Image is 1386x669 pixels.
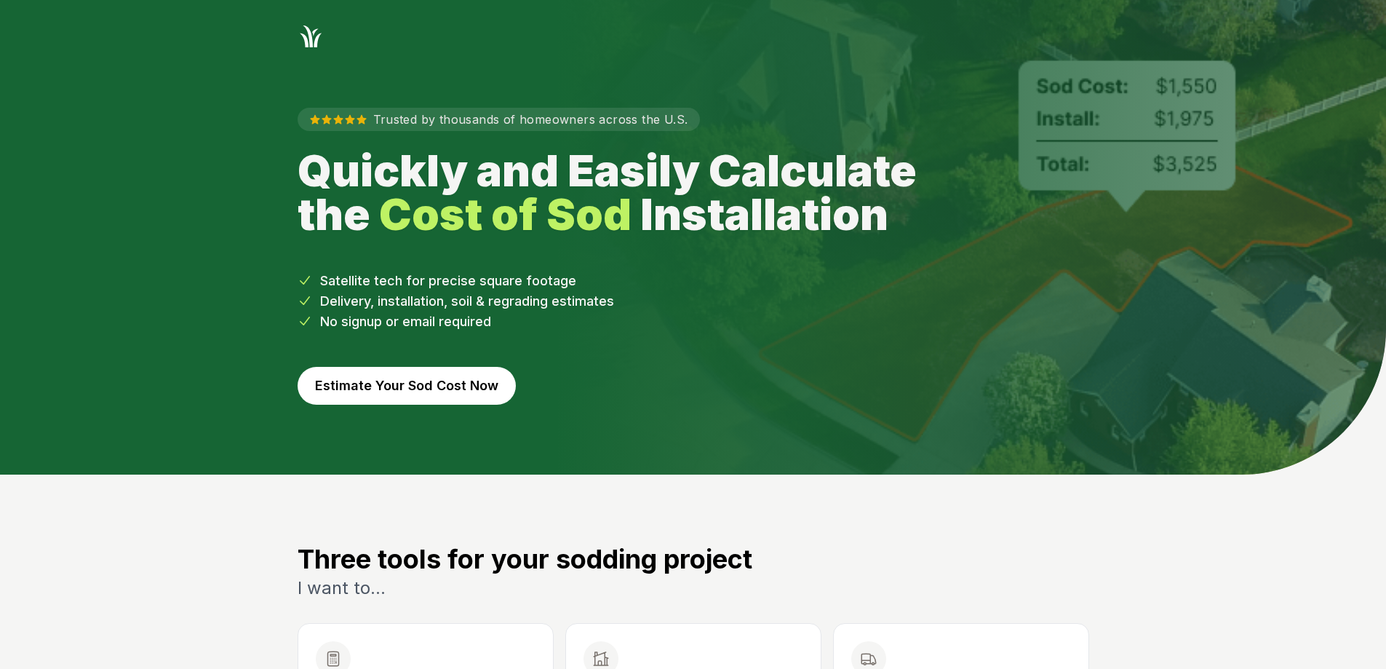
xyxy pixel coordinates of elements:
li: No signup or email required [298,312,1089,332]
p: Trusted by thousands of homeowners across the U.S. [298,108,700,131]
span: estimates [551,293,614,309]
li: Satellite tech for precise square footage [298,271,1089,291]
h1: Quickly and Easily Calculate the Installation [298,149,949,236]
button: Estimate Your Sod Cost Now [298,367,516,405]
strong: Cost of Sod [379,188,632,240]
p: I want to... [298,577,1089,600]
h3: Three tools for your sodding project [298,545,1089,574]
li: Delivery, installation, soil & regrading [298,291,1089,312]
